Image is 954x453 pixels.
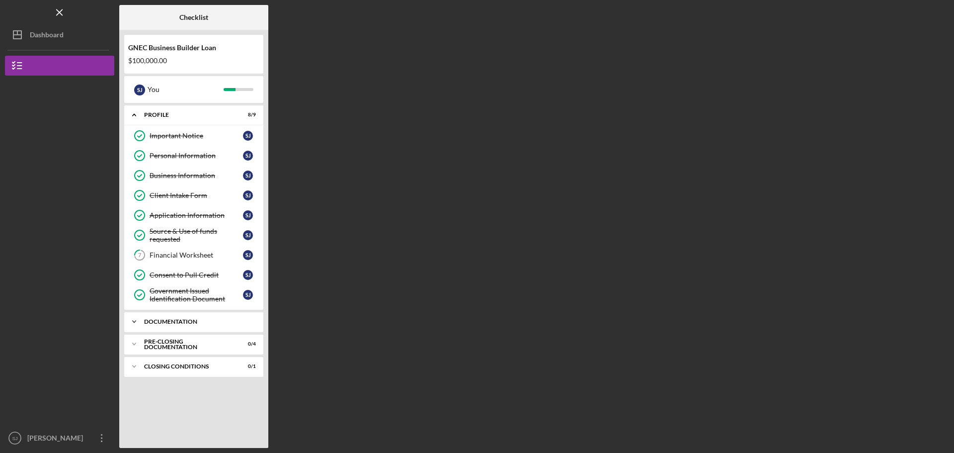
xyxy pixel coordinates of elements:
a: Personal InformationSJ [129,146,258,166]
div: Business Information [150,172,243,180]
a: Important NoticeSJ [129,126,258,146]
a: Business InformationSJ [129,166,258,185]
div: S J [243,250,253,260]
div: You [148,81,224,98]
div: Financial Worksheet [150,251,243,259]
div: Important Notice [150,132,243,140]
div: GNEC Business Builder Loan [128,44,259,52]
div: 0 / 4 [238,341,256,347]
div: S J [243,290,253,300]
div: 0 / 1 [238,363,256,369]
a: Application InformationSJ [129,205,258,225]
div: S J [243,171,253,181]
div: S J [243,270,253,280]
div: Profile [144,112,231,118]
div: S J [243,131,253,141]
div: S J [243,230,253,240]
a: 7Financial WorksheetSJ [129,245,258,265]
tspan: 7 [138,252,142,259]
div: 8 / 9 [238,112,256,118]
div: Source & Use of funds requested [150,227,243,243]
button: SJ[PERSON_NAME][DATE] [5,428,114,448]
button: Dashboard [5,25,114,45]
div: S J [134,85,145,95]
a: Client Intake FormSJ [129,185,258,205]
div: $100,000.00 [128,57,259,65]
b: Checklist [179,13,208,21]
a: Consent to Pull CreditSJ [129,265,258,285]
div: Documentation [144,319,251,325]
div: Client Intake Form [150,191,243,199]
div: Pre-Closing Documentation [144,339,231,350]
text: SJ [12,436,17,441]
div: Government Issued Identification Document [150,287,243,303]
div: Consent to Pull Credit [150,271,243,279]
div: S J [243,151,253,161]
a: Government Issued Identification DocumentSJ [129,285,258,305]
div: Application Information [150,211,243,219]
div: S J [243,190,253,200]
div: Personal Information [150,152,243,160]
a: Source & Use of funds requestedSJ [129,225,258,245]
div: Closing Conditions [144,363,231,369]
div: Dashboard [30,25,64,47]
div: S J [243,210,253,220]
